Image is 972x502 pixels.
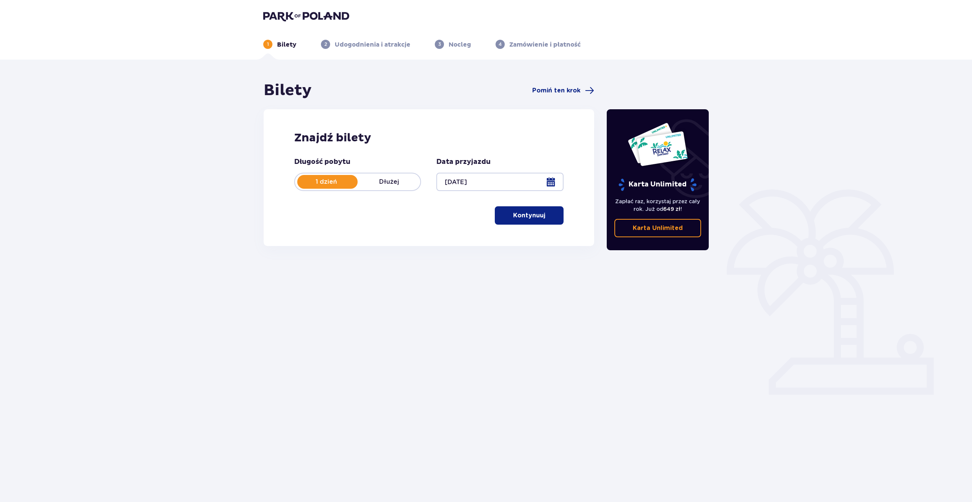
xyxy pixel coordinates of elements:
[509,40,581,49] p: Zamówienie i płatność
[618,178,697,191] p: Karta Unlimited
[532,86,594,95] a: Pomiń ten krok
[263,40,296,49] div: 1Bilety
[294,131,564,145] h2: Znajdź bilety
[335,40,410,49] p: Udogodnienia i atrakcje
[627,122,688,167] img: Dwie karty całoroczne do Suntago z napisem 'UNLIMITED RELAX', na białym tle z tropikalnymi liśćmi...
[267,41,269,48] p: 1
[264,81,312,100] h1: Bilety
[436,157,491,167] p: Data przyjazdu
[438,41,441,48] p: 3
[663,206,680,212] span: 649 zł
[358,178,420,186] p: Dłużej
[277,40,296,49] p: Bilety
[294,157,350,167] p: Długość pobytu
[532,86,580,95] span: Pomiń ten krok
[295,178,358,186] p: 1 dzień
[263,11,349,21] img: Park of Poland logo
[633,224,683,232] p: Karta Unlimited
[435,40,471,49] div: 3Nocleg
[496,40,581,49] div: 4Zamówienie i płatność
[495,206,564,225] button: Kontynuuj
[614,219,701,237] a: Karta Unlimited
[614,198,701,213] p: Zapłać raz, korzystaj przez cały rok. Już od !
[324,41,327,48] p: 2
[513,211,545,220] p: Kontynuuj
[449,40,471,49] p: Nocleg
[499,41,502,48] p: 4
[321,40,410,49] div: 2Udogodnienia i atrakcje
